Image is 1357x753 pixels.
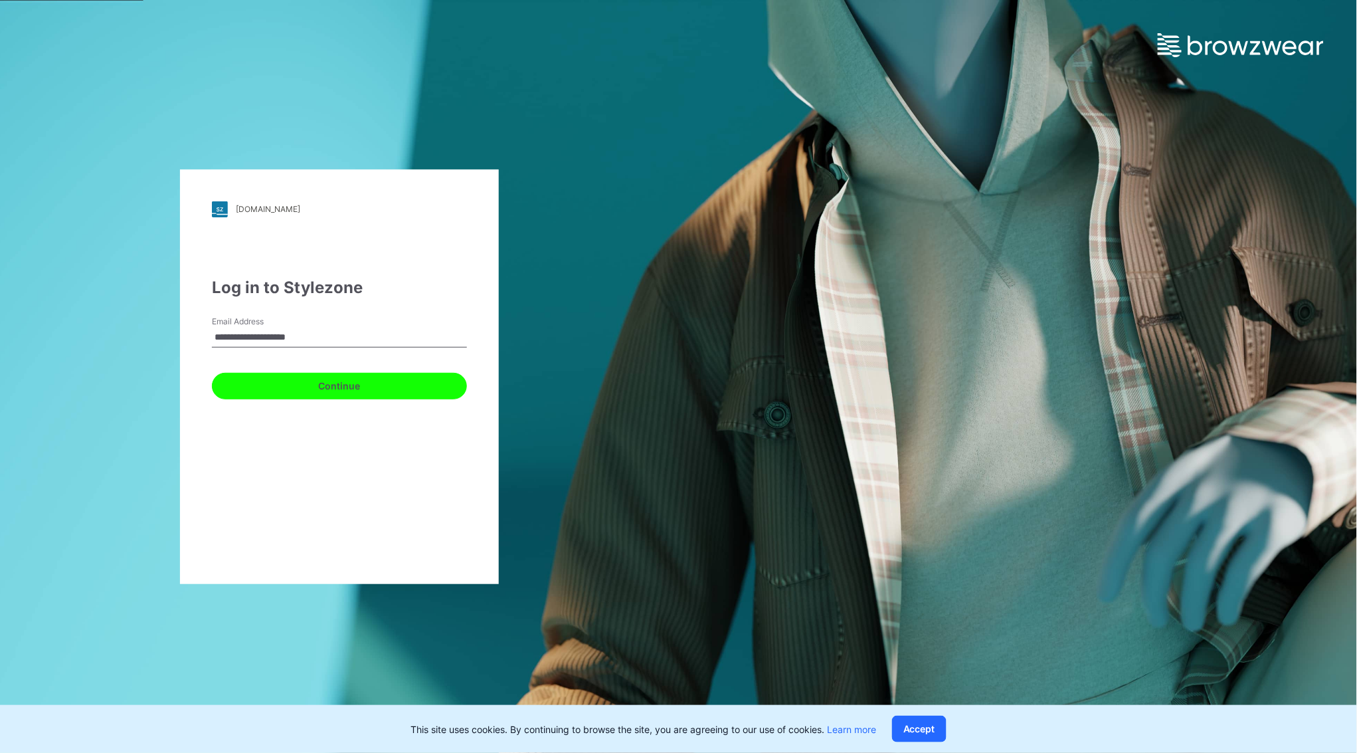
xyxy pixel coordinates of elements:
[410,722,876,736] p: This site uses cookies. By continuing to browse the site, you are agreeing to our use of cookies.
[236,204,300,214] div: [DOMAIN_NAME]
[1158,33,1324,57] img: browzwear-logo.e42bd6dac1945053ebaf764b6aa21510.svg
[212,373,467,399] button: Continue
[827,724,876,735] a: Learn more
[212,316,305,328] label: Email Address
[212,276,467,300] div: Log in to Stylezone
[892,716,947,742] button: Accept
[212,201,228,217] img: stylezone-logo.562084cfcfab977791bfbf7441f1a819.svg
[212,201,467,217] a: [DOMAIN_NAME]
